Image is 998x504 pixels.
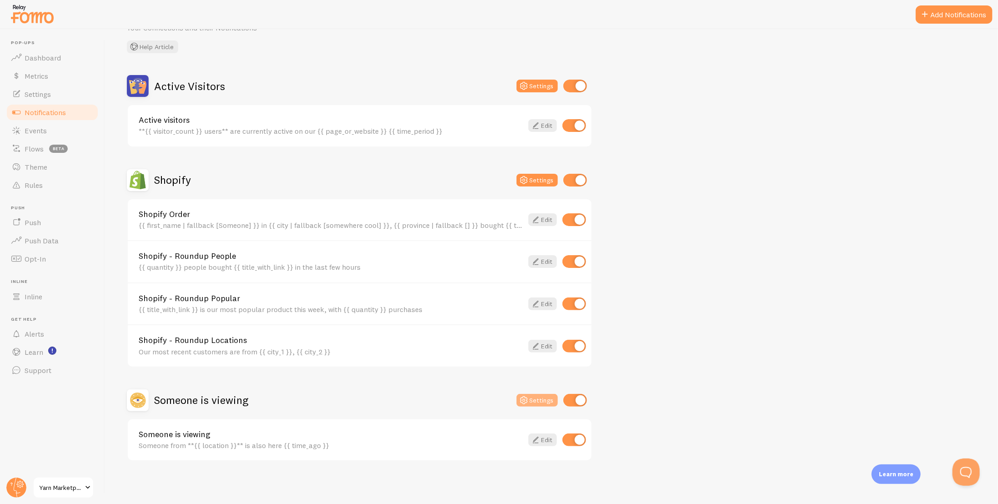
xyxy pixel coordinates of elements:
iframe: Help Scout Beacon - Open [953,459,980,486]
a: Shopify - Roundup Locations [139,336,523,344]
span: Push [11,205,99,211]
span: Pop-ups [11,40,99,46]
a: Push Data [5,232,99,250]
a: Learn [5,343,99,361]
a: Shopify - Roundup Popular [139,294,523,302]
a: Shopify - Roundup People [139,252,523,260]
span: Support [25,366,51,375]
a: Edit [528,340,557,353]
a: Notifications [5,103,99,121]
button: Help Article [127,40,178,53]
span: Inline [25,292,42,301]
span: Opt-In [25,254,46,263]
span: Flows [25,144,44,153]
span: Metrics [25,71,48,81]
a: Shopify Order [139,210,523,218]
span: Get Help [11,317,99,323]
div: {{ first_name | fallback [Someone] }} in {{ city | fallback [somewhere cool] }}, {{ province | fa... [139,221,523,229]
span: Learn [25,348,43,357]
img: Shopify [127,169,149,191]
a: Settings [5,85,99,103]
h2: Active Visitors [154,79,225,93]
a: Opt-In [5,250,99,268]
span: Rules [25,181,43,190]
img: Active Visitors [127,75,149,97]
button: Settings [517,174,558,186]
span: Notifications [25,108,66,117]
span: Push Data [25,236,59,245]
svg: <p>Watch New Feature Tutorials!</p> [48,347,56,355]
a: Someone is viewing [139,430,523,438]
a: Edit [528,297,557,310]
div: Our most recent customers are from {{ city_1 }}, {{ city_2 }} [139,348,523,356]
a: Inline [5,287,99,306]
span: Dashboard [25,53,61,62]
div: **{{ visitor_count }} users** are currently active on our {{ page_or_website }} {{ time_period }} [139,127,523,135]
a: Edit [528,213,557,226]
a: Edit [528,119,557,132]
a: Rules [5,176,99,194]
a: Active visitors [139,116,523,124]
div: Someone from **{{ location }}** is also here {{ time_ago }} [139,441,523,449]
a: Theme [5,158,99,176]
a: Metrics [5,67,99,85]
div: {{ title_with_link }} is our most popular product this week, with {{ quantity }} purchases [139,305,523,313]
a: Alerts [5,325,99,343]
span: Settings [25,90,51,99]
button: Settings [517,80,558,92]
img: Someone is viewing [127,389,149,411]
span: Alerts [25,329,44,338]
div: Learn more [872,464,921,484]
p: Learn more [879,470,913,479]
span: beta [49,145,68,153]
h2: Shopify [154,173,191,187]
span: Theme [25,162,47,171]
a: Events [5,121,99,140]
a: Edit [528,433,557,446]
span: Push [25,218,41,227]
a: Flows beta [5,140,99,158]
a: Support [5,361,99,379]
img: fomo-relay-logo-orange.svg [10,2,55,25]
a: Dashboard [5,49,99,67]
a: Push [5,213,99,232]
span: Inline [11,279,99,285]
span: Events [25,126,47,135]
button: Settings [517,394,558,407]
span: Yarn Marketplace [39,482,82,493]
a: Edit [528,255,557,268]
h2: Someone is viewing [154,393,248,407]
a: Yarn Marketplace [33,477,94,499]
div: {{ quantity }} people bought {{ title_with_link }} in the last few hours [139,263,523,271]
